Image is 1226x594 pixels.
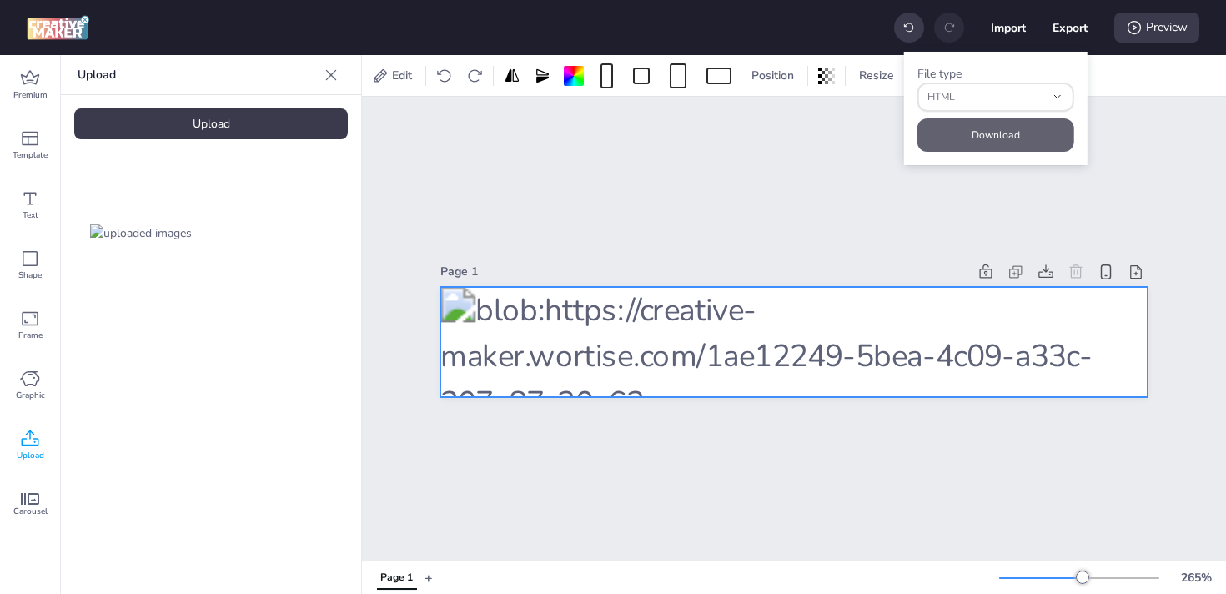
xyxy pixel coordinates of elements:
div: Preview [1114,13,1199,43]
div: Tabs [369,563,425,592]
span: HTML [927,90,1046,105]
button: fileType [917,83,1074,112]
img: uploaded images [90,224,192,242]
div: Page 1 [380,571,413,586]
div: Page 1 [440,263,967,280]
img: logo Creative Maker [27,15,89,40]
span: Graphic [16,389,45,402]
button: Import [991,10,1026,45]
span: Position [748,67,797,84]
span: Edit [389,67,415,84]
span: Upload [17,449,44,462]
label: File type [917,66,962,82]
span: Template [13,148,48,162]
button: Export [1053,10,1088,45]
span: Premium [13,88,48,102]
span: Resize [856,67,897,84]
button: + [425,563,433,592]
span: Text [23,209,38,222]
span: Carousel [13,505,48,518]
p: Upload [78,55,318,95]
div: 265 % [1176,569,1216,586]
button: Download [917,118,1074,152]
div: Upload [74,108,348,139]
span: Shape [18,269,42,282]
span: Frame [18,329,43,342]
